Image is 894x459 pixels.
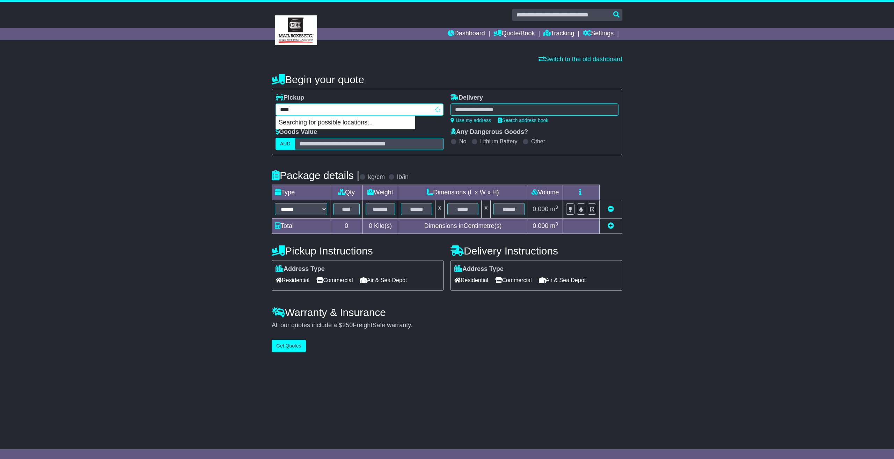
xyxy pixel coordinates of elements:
typeahead: Please provide city [276,103,444,116]
a: Search address book [498,117,548,123]
a: Use my address [450,117,491,123]
h4: Begin your quote [272,74,622,85]
span: Commercial [495,275,532,286]
label: kg/cm [368,173,385,181]
span: m [550,222,558,229]
h4: Package details | [272,170,359,181]
td: Dimensions (L x W x H) [398,185,528,200]
p: Searching for possible locations... [276,116,415,129]
label: lb/in [397,173,409,181]
td: Volume [528,185,563,200]
span: 0.000 [533,206,548,213]
span: 250 [342,322,353,329]
label: Other [531,138,545,145]
label: AUD [276,138,295,150]
a: Quote/Book [493,28,535,40]
label: No [459,138,466,145]
a: Tracking [543,28,574,40]
td: Total [272,218,330,234]
td: Dimensions in Centimetre(s) [398,218,528,234]
span: Air & Sea Depot [539,275,586,286]
h4: Warranty & Insurance [272,307,622,318]
a: Switch to the old dashboard [538,56,622,63]
td: x [435,200,444,218]
a: Remove this item [608,206,614,213]
td: Qty [330,185,363,200]
span: 0.000 [533,222,548,229]
span: Residential [276,275,309,286]
td: 0 [330,218,363,234]
label: Delivery [450,94,483,102]
a: Dashboard [448,28,485,40]
label: Any Dangerous Goods? [450,128,528,136]
span: m [550,206,558,213]
span: Commercial [316,275,353,286]
a: Settings [583,28,614,40]
button: Get Quotes [272,340,306,352]
label: Address Type [276,265,325,273]
label: Lithium Battery [480,138,518,145]
label: Address Type [454,265,504,273]
sup: 3 [555,221,558,227]
span: Air & Sea Depot [360,275,407,286]
td: Type [272,185,330,200]
td: Weight [363,185,398,200]
sup: 3 [555,205,558,210]
label: Pickup [276,94,304,102]
div: All our quotes include a $ FreightSafe warranty. [272,322,622,329]
td: Kilo(s) [363,218,398,234]
h4: Delivery Instructions [450,245,622,257]
span: Residential [454,275,488,286]
h4: Pickup Instructions [272,245,444,257]
td: x [482,200,491,218]
label: Goods Value [276,128,317,136]
span: 0 [369,222,372,229]
a: Add new item [608,222,614,229]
